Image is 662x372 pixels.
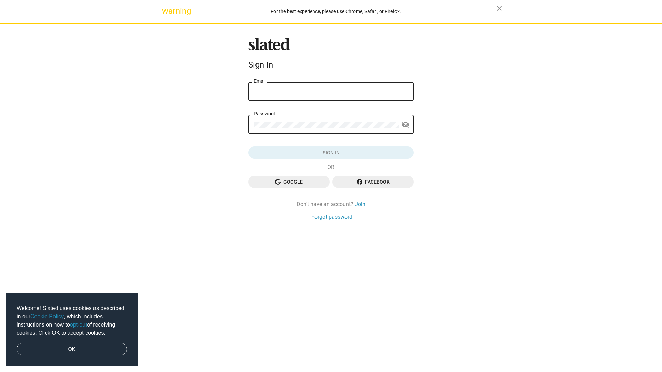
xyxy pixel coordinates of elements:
a: Join [355,200,365,208]
a: dismiss cookie message [17,343,127,356]
button: Facebook [332,176,414,188]
span: Welcome! Slated uses cookies as described in our , which includes instructions on how to of recei... [17,304,127,337]
mat-icon: visibility_off [401,120,410,130]
a: Cookie Policy [30,313,64,319]
button: Google [248,176,330,188]
mat-icon: close [495,4,503,12]
div: Don't have an account? [248,200,414,208]
a: Forgot password [311,213,352,220]
div: cookieconsent [6,293,138,367]
a: opt-out [70,322,87,328]
span: Facebook [338,176,408,188]
span: Google [254,176,324,188]
button: Show password [399,118,412,132]
sl-branding: Sign In [248,38,414,73]
div: Sign In [248,60,414,70]
mat-icon: warning [162,7,170,15]
div: For the best experience, please use Chrome, Safari, or Firefox. [175,7,496,16]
